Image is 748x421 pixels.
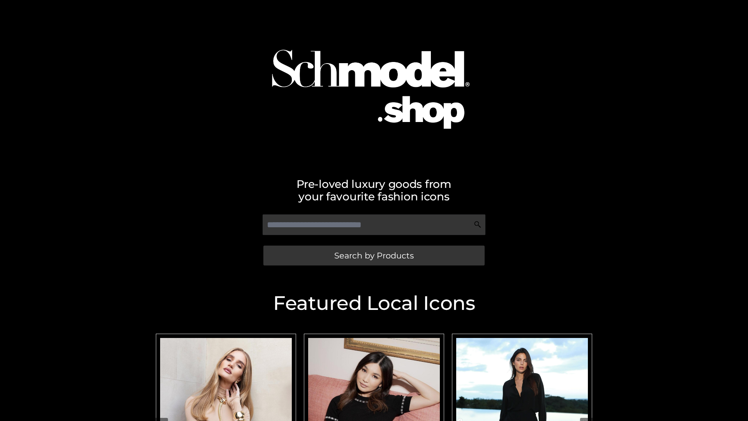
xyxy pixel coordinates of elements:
h2: Pre-loved luxury goods from your favourite fashion icons [152,178,596,203]
h2: Featured Local Icons​ [152,294,596,313]
img: Search Icon [474,221,482,228]
a: Search by Products [263,246,485,265]
span: Search by Products [334,251,414,260]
